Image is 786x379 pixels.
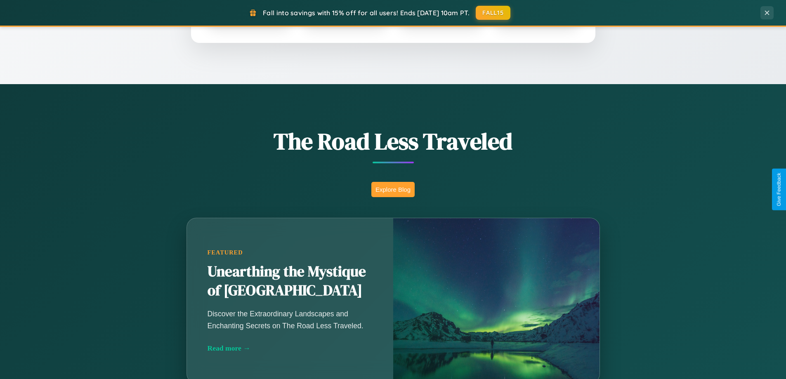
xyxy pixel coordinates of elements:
div: Read more → [208,344,373,353]
p: Discover the Extraordinary Landscapes and Enchanting Secrets on The Road Less Traveled. [208,308,373,331]
h2: Unearthing the Mystique of [GEOGRAPHIC_DATA] [208,262,373,300]
span: Fall into savings with 15% off for all users! Ends [DATE] 10am PT. [263,9,470,17]
button: Explore Blog [371,182,415,197]
h1: The Road Less Traveled [146,125,641,157]
div: Give Feedback [776,173,782,206]
button: FALL15 [476,6,510,20]
div: Featured [208,249,373,256]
